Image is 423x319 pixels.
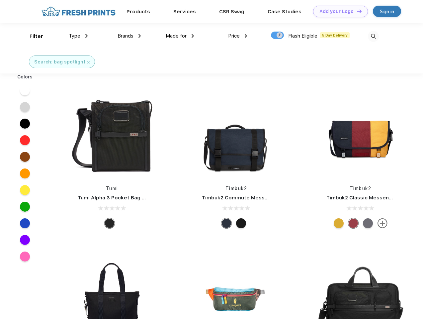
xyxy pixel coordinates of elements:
[348,218,358,228] div: Eco Bookish
[373,6,401,17] a: Sign in
[106,186,118,191] a: Tumi
[228,33,240,39] span: Price
[40,6,118,17] img: fo%20logo%202.webp
[12,73,38,80] div: Colors
[69,33,80,39] span: Type
[87,61,90,63] img: filter_cancel.svg
[236,218,246,228] div: Eco Black
[202,195,291,201] a: Timbuk2 Commute Messenger Bag
[320,32,350,38] span: 5 Day Delivery
[225,186,247,191] a: Timbuk2
[363,218,373,228] div: Eco Army Pop
[30,33,43,40] div: Filter
[105,218,115,228] div: Black
[368,31,379,42] img: desktop_search.svg
[380,8,394,15] div: Sign in
[316,90,405,178] img: func=resize&h=266
[350,186,372,191] a: Timbuk2
[68,90,156,178] img: func=resize&h=266
[166,33,187,39] span: Made for
[138,34,141,38] img: dropdown.png
[245,34,247,38] img: dropdown.png
[78,195,155,201] a: Tumi Alpha 3 Pocket Bag Small
[288,33,317,39] span: Flash Eligible
[192,90,280,178] img: func=resize&h=266
[34,58,85,65] div: Search: bag spotlight
[127,9,150,15] a: Products
[334,218,344,228] div: Eco Amber
[221,218,231,228] div: Eco Nautical
[378,218,387,228] img: more.svg
[319,9,354,14] div: Add your Logo
[192,34,194,38] img: dropdown.png
[85,34,88,38] img: dropdown.png
[118,33,133,39] span: Brands
[357,9,362,13] img: DT
[326,195,409,201] a: Timbuk2 Classic Messenger Bag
